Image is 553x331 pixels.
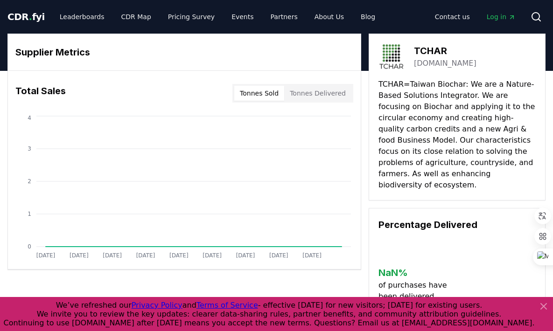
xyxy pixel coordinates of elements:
a: CDR.fyi [7,10,45,23]
a: Events [224,8,261,25]
a: Log in [479,8,523,25]
tspan: [DATE] [103,252,122,259]
tspan: [DATE] [203,252,222,259]
button: Tonnes Delivered [284,86,351,101]
tspan: [DATE] [70,252,89,259]
h3: Percentage Delivered [378,218,536,232]
tspan: 3 [28,145,31,152]
img: TCHAR-logo [378,43,405,69]
a: About Us [307,8,351,25]
a: CDR Map [114,8,159,25]
tspan: 0 [28,243,31,250]
h3: Supplier Metrics [15,45,353,59]
p: TCHAR=Taiwan Biochar: We are a Nature-Based Solutions Integrator. We are focusing on Biochar and ... [378,79,536,191]
span: CDR fyi [7,11,45,22]
a: Pricing Survey [161,8,222,25]
button: Tonnes Sold [234,86,284,101]
a: Leaderboards [52,8,112,25]
tspan: 1 [28,211,31,217]
tspan: [DATE] [36,252,56,259]
nav: Main [52,8,383,25]
span: Log in [487,12,516,21]
h3: TCHAR [414,44,476,58]
tspan: 4 [28,115,31,121]
tspan: [DATE] [269,252,288,259]
tspan: [DATE] [236,252,255,259]
a: Partners [263,8,305,25]
a: Blog [353,8,383,25]
h3: NaN % [378,266,448,280]
tspan: [DATE] [302,252,322,259]
a: [DOMAIN_NAME] [414,58,476,69]
span: . [29,11,32,22]
nav: Main [427,8,523,25]
h3: Total Sales [15,84,66,103]
tspan: [DATE] [169,252,189,259]
tspan: 2 [28,178,31,185]
tspan: [DATE] [136,252,155,259]
p: of purchases have been delivered [378,280,448,302]
a: Contact us [427,8,477,25]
